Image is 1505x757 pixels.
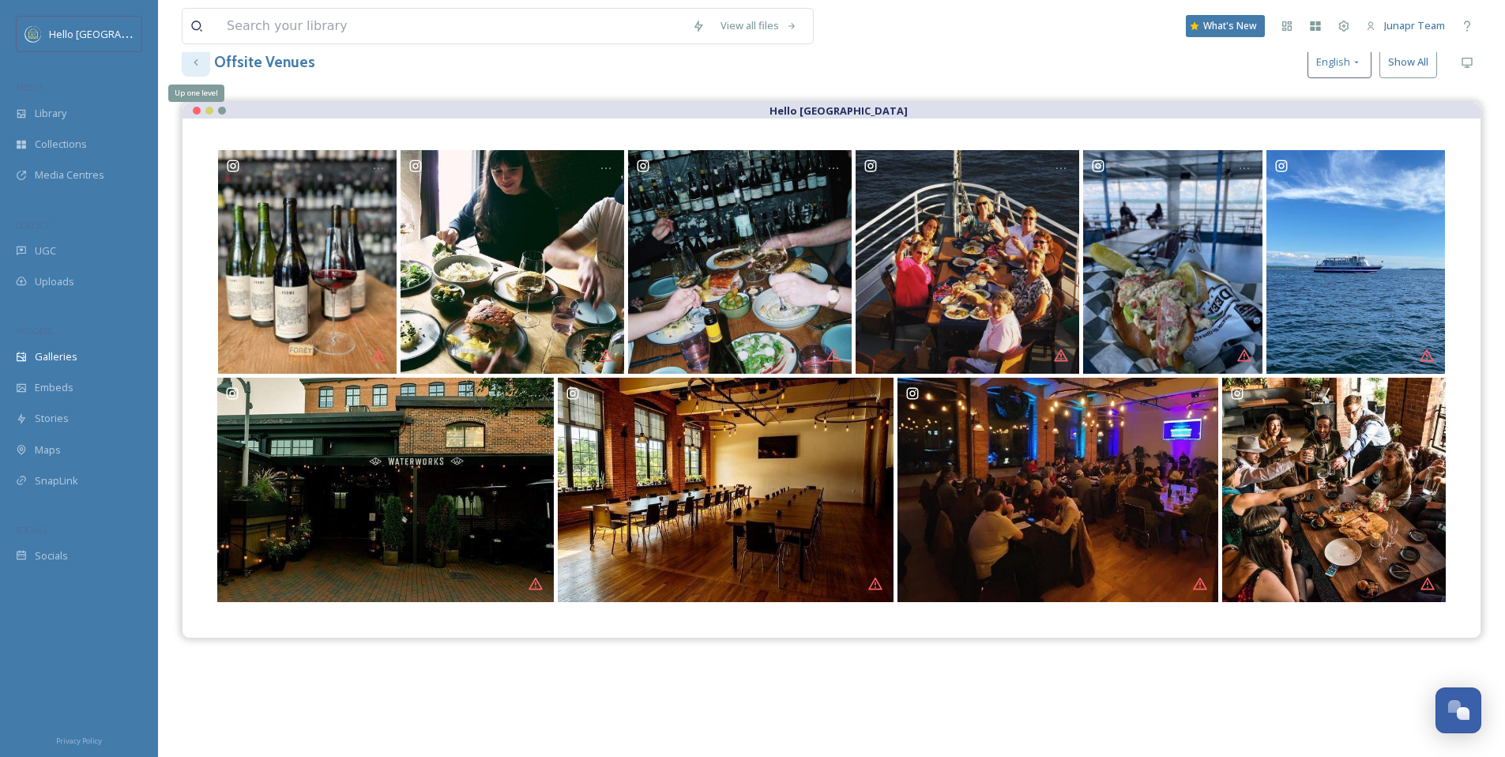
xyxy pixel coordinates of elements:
[399,150,626,374] a: Opens media popup. Media description: eb095bb4-1840-608e-a139-3fc412e6e512.jpg.
[35,168,104,183] span: Media Centres
[35,443,61,458] span: Maps
[214,51,315,73] h3: Offsite Venues
[219,9,684,43] input: Search your library
[1220,378,1447,601] a: Opens media popup. Media description: f632531a-e46c-666f-0572-072dd80748f2.jpg.
[16,524,47,536] span: SOCIALS
[56,730,102,749] a: Privacy Policy
[56,736,102,746] span: Privacy Policy
[25,26,41,42] img: images.png
[16,219,50,231] span: COLLECT
[168,85,224,102] div: Up one level
[35,380,73,395] span: Embeds
[35,349,77,364] span: Galleries
[626,150,853,374] a: Opens media popup. Media description: 1e19f952-50a9-76ab-28bb-830a971cf480.jpg.
[769,104,908,118] strong: Hello [GEOGRAPHIC_DATA]
[1435,687,1481,733] button: Open Chat
[16,325,52,337] span: WIDGETS
[35,274,74,289] span: Uploads
[1379,46,1437,78] button: Show All
[1358,10,1453,41] a: Junapr Team
[1384,18,1445,32] span: Junapr Team
[854,150,1082,374] a: Opens media popup. Media description: 2c0280ba-4e1a-9048-8cbf-be975c9804ef.jpg.
[35,106,66,121] span: Library
[35,548,68,563] span: Socials
[1264,150,1447,374] a: Opens media popup. Media description: bee1120f-5fa3-71c5-cd29-446c7c27b94a.jpg.
[35,243,56,258] span: UGC
[35,137,87,152] span: Collections
[555,378,896,601] a: Opens media popup. Media description: 828e81f3-b629-e200-ebf5-6a83a08e0f16.jpg.
[713,10,805,41] a: View all files
[1186,15,1265,37] a: What's New
[216,150,399,374] a: Opens media popup. Media description: e63a7127-deaf-12a7-b9be-25b909b648b4.jpg.
[1316,55,1350,70] span: English
[16,81,43,93] span: MEDIA
[35,411,69,426] span: Stories
[35,473,78,488] span: SnapLink
[896,378,1221,601] a: Opens media popup. Media description: ada3c405-0143-9e61-9c20-7c6ae01edcbe.jpg.
[49,26,176,41] span: Hello [GEOGRAPHIC_DATA]
[1082,150,1265,374] a: Opens media popup. Media description: 05434e41-7d3c-14c0-4b0b-bcceee587e8c.jpg.
[215,378,555,601] a: Opens media popup. Media description: 3aa0999d-63ed-649d-a5f7-df556d3f2b34.jpg.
